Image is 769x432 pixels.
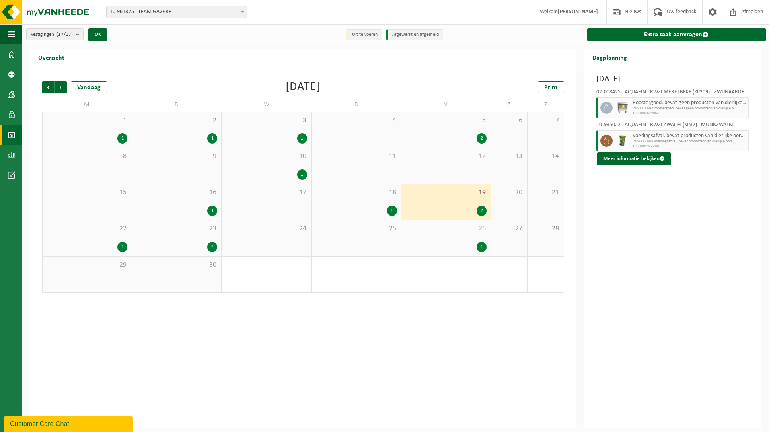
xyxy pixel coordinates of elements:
div: 1 [207,206,217,216]
div: 1 [297,169,307,180]
div: 10-935022 - AQUAFIN - RWZI ZWALM (KP37) - MUNKZWALM [596,122,749,130]
span: 17 [226,188,307,197]
span: 6 [495,116,523,125]
iframe: chat widget [4,414,134,432]
span: WB-0060-HP voedingsafval, bevat producten van dierlijke oors [633,139,746,144]
span: 5 [405,116,487,125]
span: 23 [136,224,217,233]
img: WB-1100-GAL-GY-01 [617,102,629,114]
li: Afgewerkt en afgemeld [386,29,443,40]
span: 13 [495,152,523,161]
span: 26 [405,224,487,233]
div: 1 [297,133,307,144]
div: Vandaag [71,81,107,93]
td: D [312,97,401,112]
span: 22 [47,224,127,233]
span: 19 [405,188,487,197]
span: 7 [532,116,560,125]
div: 2 [477,206,487,216]
button: Meer informatie bekijken [597,152,671,165]
td: V [401,97,491,112]
span: Roostergoed, bevat geen producten van dierlijke oorsprong [633,100,746,106]
span: 2 [136,116,217,125]
div: 2 [477,133,487,144]
h2: Dagplanning [584,49,635,65]
span: 10 [226,152,307,161]
span: 15 [47,188,127,197]
span: 3 [226,116,307,125]
h2: Overzicht [30,49,72,65]
span: Print [544,84,558,91]
span: 10-961325 - TEAM GAVERE [106,6,247,18]
span: 20 [495,188,523,197]
span: 25 [316,224,397,233]
div: 1 [387,206,397,216]
span: T250001922280 [633,144,746,149]
div: [DATE] [286,81,321,93]
span: 9 [136,152,217,161]
img: WB-0060-HPE-GN-50 [617,135,629,147]
div: 02-008425 - AQUAFIN - RWZI MERELBEKE (KP209) - ZWIJNAARDE [596,89,749,97]
button: Vestigingen(17/17) [26,28,84,40]
span: 1 [47,116,127,125]
div: 1 [117,242,127,252]
span: Voedingsafval, bevat producten van dierlijke oorsprong, onverpakt, categorie 3 [633,133,746,139]
span: 24 [226,224,307,233]
span: 30 [136,261,217,269]
span: 14 [532,152,560,161]
td: D [132,97,222,112]
span: Vestigingen [31,29,73,41]
span: 27 [495,224,523,233]
span: 21 [532,188,560,197]
span: T250002679062 [633,111,746,116]
span: 28 [532,224,560,233]
span: 4 [316,116,397,125]
div: 1 [477,242,487,252]
span: WB-1100-GA roostergoed, bevat geen producten van dierlijke o [633,106,746,111]
span: 11 [316,152,397,161]
div: 1 [117,133,127,144]
a: Extra taak aanvragen [587,28,766,41]
div: 1 [207,133,217,144]
span: Vorige [42,81,54,93]
td: W [222,97,311,112]
a: Print [538,81,564,93]
h3: [DATE] [596,73,749,85]
td: Z [491,97,528,112]
td: M [42,97,132,112]
span: 8 [47,152,127,161]
span: 18 [316,188,397,197]
strong: [PERSON_NAME] [558,9,598,15]
span: 12 [405,152,487,161]
div: 2 [207,242,217,252]
span: 29 [47,261,127,269]
li: Uit te voeren [346,29,382,40]
td: Z [528,97,564,112]
count: (17/17) [56,32,73,37]
button: OK [88,28,107,41]
span: Volgende [55,81,67,93]
span: 10-961325 - TEAM GAVERE [107,6,247,18]
span: 16 [136,188,217,197]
